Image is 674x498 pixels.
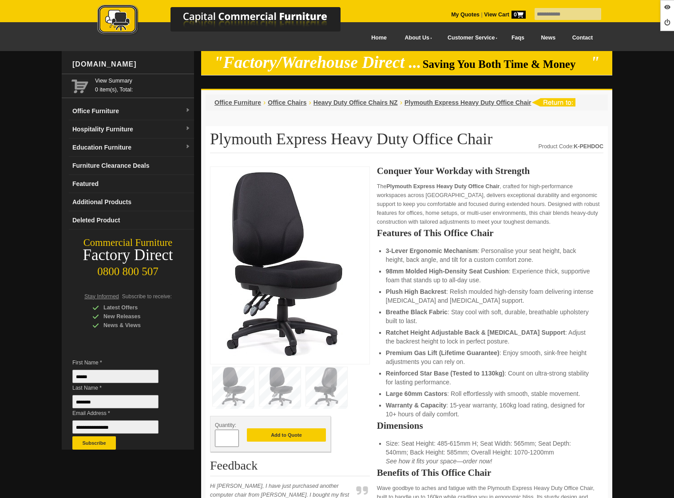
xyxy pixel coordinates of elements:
span: 0 [511,11,526,19]
span: Email Address * [72,409,172,418]
li: : Roll effortlessly with smooth, stable movement. [386,389,595,398]
strong: Premium Gas Lift (Lifetime Guarantee) [386,349,500,356]
strong: Ratchet Height Adjustable Back & [MEDICAL_DATA] Support [386,329,565,336]
li: › [263,98,266,107]
a: Deleted Product [69,211,194,229]
input: Email Address * [72,420,159,434]
a: Office Furnituredropdown [69,102,194,120]
li: Size: Seat Height: 485-615mm H; Seat Width: 565mm; Seat Depth: 540mm; Back Height: 585mm; Overall... [386,439,595,466]
div: News & Views [92,321,177,330]
a: Contact [564,28,601,48]
span: 0 item(s), Total: [95,76,190,93]
strong: Plush High Backrest [386,288,446,295]
li: : Enjoy smooth, sink-free height adjustments you can rely on. [386,348,595,366]
img: return to [531,98,575,107]
img: dropdown [185,108,190,113]
em: See how it fits your space—order now! [386,458,492,465]
span: Quantity: [215,422,236,428]
img: dropdown [185,144,190,150]
img: dropdown [185,126,190,131]
a: Furniture Clearance Deals [69,157,194,175]
a: View Summary [95,76,190,85]
span: First Name * [72,358,172,367]
input: Last Name * [72,395,159,408]
img: Plymouth Express Heavy Duty Office Chair with 3-lever ergonomic adjustments, high-density cushion... [215,171,348,357]
strong: View Cart [484,12,526,18]
h2: Feedback [210,459,370,476]
strong: Plymouth Express Heavy Duty Office Chair [386,183,500,190]
a: Additional Products [69,193,194,211]
li: : Count on ultra-strong stability for lasting performance. [386,369,595,387]
strong: 3-Lever Ergonomic Mechanism [386,247,478,254]
h2: Dimensions [377,421,603,430]
span: Subscribe to receive: [122,293,172,300]
li: : Adjust the backrest height to lock in perfect posture. [386,328,595,346]
h1: Plymouth Express Heavy Duty Office Chair [210,130,603,153]
h2: Features of This Office Chair [377,229,603,237]
a: View Cart0 [483,12,526,18]
strong: Breathe Black Fabric [386,308,448,316]
em: " [591,53,600,71]
strong: Reinforced Star Base (Tested to 1130kg) [386,370,504,377]
a: Education Furnituredropdown [69,138,194,157]
em: "Factory/Warehouse Direct ... [214,53,421,71]
li: : Relish moulded high-density foam delivering intense [MEDICAL_DATA] and [MEDICAL_DATA] support. [386,287,595,305]
li: : Experience thick, supportive foam that stands up to all-day use. [386,267,595,285]
strong: 98mm Molded High-Density Seat Cushion [386,268,509,275]
span: Stay Informed [84,293,119,300]
li: : Personalise your seat height, back height, back angle, and tilt for a custom comfort zone. [386,246,595,264]
a: Faqs [503,28,533,48]
div: Factory Direct [62,249,194,261]
li: : Stay cool with soft, durable, breathable upholstery built to last. [386,308,595,325]
h2: Conquer Your Workday with Strength [377,166,603,175]
li: › [309,98,311,107]
a: My Quotes [451,12,480,18]
p: The , crafted for high-performance workspaces across [GEOGRAPHIC_DATA], delivers exceptional dura... [377,182,603,226]
strong: K-PEHDOC [574,143,603,150]
li: › [400,98,402,107]
a: Capital Commercial Furniture Logo [73,4,384,40]
a: Plymouth Express Heavy Duty Office Chair [404,99,531,106]
span: Last Name * [72,383,172,392]
div: Product Code: [538,142,603,151]
a: News [533,28,564,48]
button: Add to Quote [247,428,326,442]
a: Featured [69,175,194,193]
strong: Warranty & Capacity [386,402,446,409]
a: Heavy Duty Office Chairs NZ [313,99,398,106]
span: Saving You Both Time & Money [423,58,589,70]
input: First Name * [72,370,159,383]
a: Hospitality Furnituredropdown [69,120,194,138]
button: Subscribe [72,436,116,450]
div: Latest Offers [92,303,177,312]
div: [DOMAIN_NAME] [69,51,194,78]
div: 0800 800 507 [62,261,194,278]
strong: Large 60mm Castors [386,390,448,397]
a: Customer Service [438,28,503,48]
img: Capital Commercial Furniture Logo [73,4,384,37]
a: Office Furniture [214,99,261,106]
h2: Benefits of This Office Chair [377,468,603,477]
a: Office Chairs [268,99,306,106]
li: : 15-year warranty, 160kg load rating, designed for 10+ hours of daily comfort. [386,401,595,419]
div: New Releases [92,312,177,321]
a: About Us [395,28,438,48]
div: Commercial Furniture [62,237,194,249]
